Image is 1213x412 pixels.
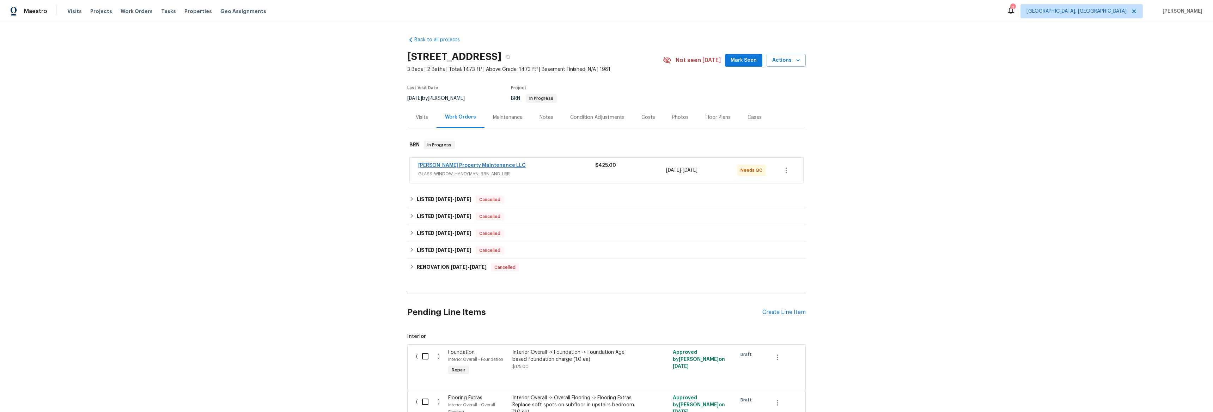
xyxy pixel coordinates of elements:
[1026,8,1127,15] span: [GEOGRAPHIC_DATA], [GEOGRAPHIC_DATA]
[418,163,526,168] a: [PERSON_NAME] Property Maintenance LLC
[540,114,553,121] div: Notes
[90,8,112,15] span: Projects
[455,248,471,253] span: [DATE]
[407,191,806,208] div: LISTED [DATE]-[DATE]Cancelled
[435,231,471,236] span: -
[417,212,471,221] h6: LISTED
[526,96,556,101] span: In Progress
[407,94,473,103] div: by [PERSON_NAME]
[476,213,503,220] span: Cancelled
[417,229,471,238] h6: LISTED
[414,347,446,379] div: ( )
[407,96,422,101] span: [DATE]
[435,214,471,219] span: -
[451,265,487,269] span: -
[511,86,526,90] span: Project
[448,395,482,400] span: Flooring Extras
[448,350,475,355] span: Foundation
[435,248,471,253] span: -
[407,242,806,259] div: LISTED [DATE]-[DATE]Cancelled
[448,357,503,362] span: Interior Overall - Foundation
[455,231,471,236] span: [DATE]
[451,265,468,269] span: [DATE]
[673,364,689,369] span: [DATE]
[409,141,420,149] h6: BRN
[512,364,529,369] span: $175.00
[493,114,523,121] div: Maintenance
[725,54,762,67] button: Mark Seen
[455,197,471,202] span: [DATE]
[416,114,428,121] div: Visits
[417,246,471,255] h6: LISTED
[470,265,487,269] span: [DATE]
[407,225,806,242] div: LISTED [DATE]-[DATE]Cancelled
[1010,4,1015,11] div: 3
[740,167,765,174] span: Needs QC
[407,259,806,276] div: RENOVATION [DATE]-[DATE]Cancelled
[595,163,616,168] span: $425.00
[570,114,624,121] div: Condition Adjustments
[476,196,503,203] span: Cancelled
[492,264,518,271] span: Cancelled
[407,296,762,329] h2: Pending Line Items
[417,263,487,272] h6: RENOVATION
[435,231,452,236] span: [DATE]
[740,351,755,358] span: Draft
[407,36,475,43] a: Back to all projects
[449,366,468,374] span: Repair
[220,8,266,15] span: Geo Assignments
[673,350,725,369] span: Approved by [PERSON_NAME] on
[1160,8,1202,15] span: [PERSON_NAME]
[161,9,176,14] span: Tasks
[407,66,663,73] span: 3 Beds | 2 Baths | Total: 1473 ft² | Above Grade: 1473 ft² | Basement Finished: N/A | 1981
[476,230,503,237] span: Cancelled
[767,54,806,67] button: Actions
[184,8,212,15] span: Properties
[672,114,689,121] div: Photos
[731,56,757,65] span: Mark Seen
[407,134,806,156] div: BRN In Progress
[435,197,471,202] span: -
[407,208,806,225] div: LISTED [DATE]-[DATE]Cancelled
[762,309,806,316] div: Create Line Item
[512,349,636,363] div: Interior Overall -> Foundation -> Foundation Age based foundation charge (1.0 ea)
[683,168,697,173] span: [DATE]
[740,396,755,404] span: Draft
[501,50,514,63] button: Copy Address
[407,333,806,340] span: Interior
[418,170,595,177] span: GLASS_WINDOW, HANDYMAN, BRN_AND_LRR
[67,8,82,15] span: Visits
[666,167,697,174] span: -
[676,57,721,64] span: Not seen [DATE]
[666,168,681,173] span: [DATE]
[455,214,471,219] span: [DATE]
[435,197,452,202] span: [DATE]
[407,53,501,60] h2: [STREET_ADDRESS]
[476,247,503,254] span: Cancelled
[435,214,452,219] span: [DATE]
[511,96,557,101] span: BRN
[706,114,731,121] div: Floor Plans
[121,8,153,15] span: Work Orders
[748,114,762,121] div: Cases
[435,248,452,253] span: [DATE]
[24,8,47,15] span: Maestro
[417,195,471,204] h6: LISTED
[445,114,476,121] div: Work Orders
[641,114,655,121] div: Costs
[407,86,438,90] span: Last Visit Date
[772,56,800,65] span: Actions
[425,141,454,149] span: In Progress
